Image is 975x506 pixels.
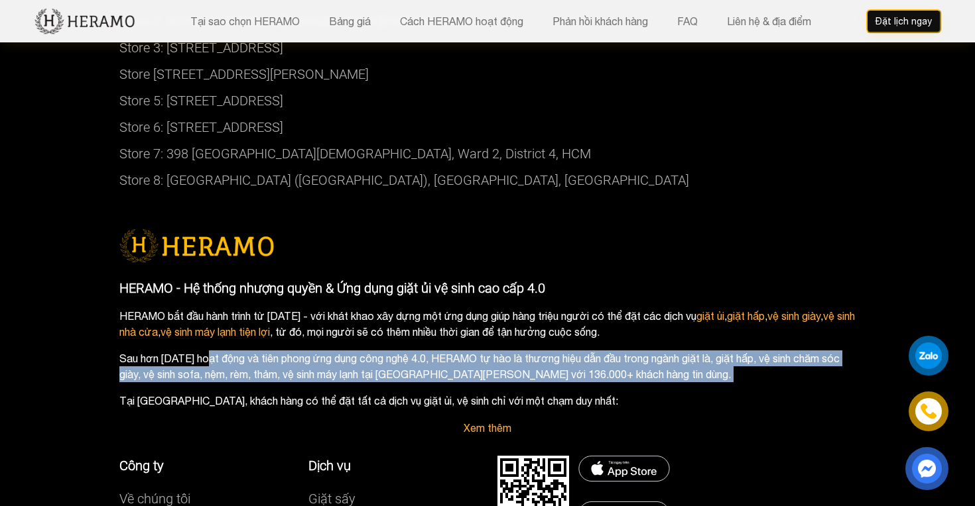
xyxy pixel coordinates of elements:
[119,87,856,114] p: Store 5: [STREET_ADDRESS]
[549,13,652,30] button: Phản hồi khách hàng
[119,114,856,140] p: Store 6: [STREET_ADDRESS]
[161,326,270,338] a: vệ sinh máy lạnh tiện lợi
[464,422,511,434] a: Xem thêm
[673,13,702,30] button: FAQ
[119,140,856,167] p: Store 7: 398 [GEOGRAPHIC_DATA][DEMOGRAPHIC_DATA], Ward 2, District 4, HCM
[119,229,274,262] img: logo
[186,13,304,30] button: Tại sao chọn HERAMO
[119,167,856,193] p: Store 8: [GEOGRAPHIC_DATA] ([GEOGRAPHIC_DATA]), [GEOGRAPHIC_DATA], [GEOGRAPHIC_DATA]
[767,310,820,322] a: vệ sinh giày
[921,404,936,419] img: phone-icon
[578,456,670,481] img: DMCA.com Protection Status
[119,310,855,338] a: vệ sinh nhà cửa
[866,9,941,33] button: Đặt lịch ngay
[119,61,856,87] p: Store [STREET_ADDRESS][PERSON_NAME]
[910,393,948,430] a: phone-icon
[119,278,856,298] p: HERAMO - Hệ thống nhượng quyền & Ứng dụng giặt ủi vệ sinh cao cấp 4.0
[727,310,765,322] a: giặt hấp
[696,310,724,322] a: giặt ủi
[396,13,527,30] button: Cách HERAMO hoạt động
[119,308,856,340] p: HERAMO bắt đầu hành trình từ [DATE] - với khát khao xây dựng một ứng dụng giúp hàng triệu người c...
[119,34,856,61] p: Store 3: [STREET_ADDRESS]
[119,350,856,382] p: Sau hơn [DATE] hoạt động và tiên phong ứng dụng công nghệ 4.0, HERAMO tự hào là thương hiệu dẫn đ...
[723,13,815,30] button: Liên hệ & địa điểm
[325,13,375,30] button: Bảng giá
[119,393,856,409] p: Tại [GEOGRAPHIC_DATA], khách hàng có thể đặt tất cả dịch vụ giặt ủi, vệ sinh chỉ với một chạm duy...
[34,7,135,35] img: new-logo.3f60348b.png
[119,456,289,476] p: Công ty
[308,456,478,476] p: Dịch vụ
